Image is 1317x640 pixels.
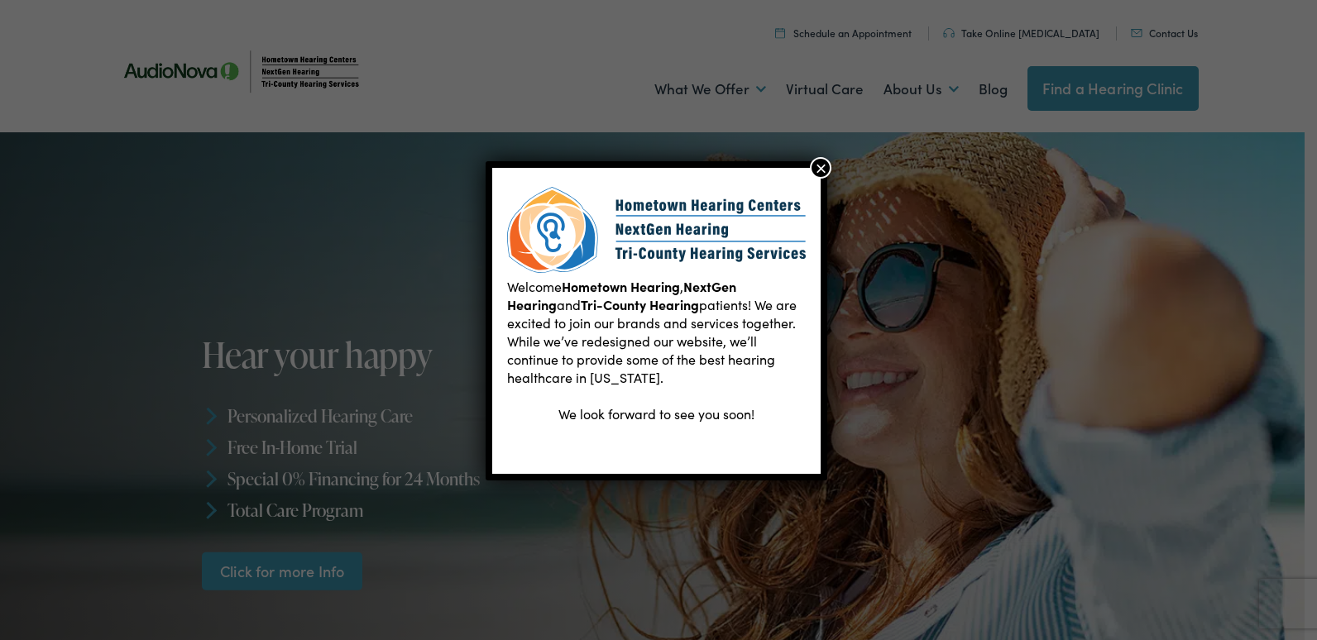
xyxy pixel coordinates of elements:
[558,404,754,423] span: We look forward to see you soon!
[581,295,699,313] b: Tri-County Hearing
[562,277,680,295] b: Hometown Hearing
[507,277,797,386] span: Welcome , and patients! We are excited to join our brands and services together. While we’ve rede...
[507,277,736,313] b: NextGen Hearing
[810,157,831,179] button: Close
